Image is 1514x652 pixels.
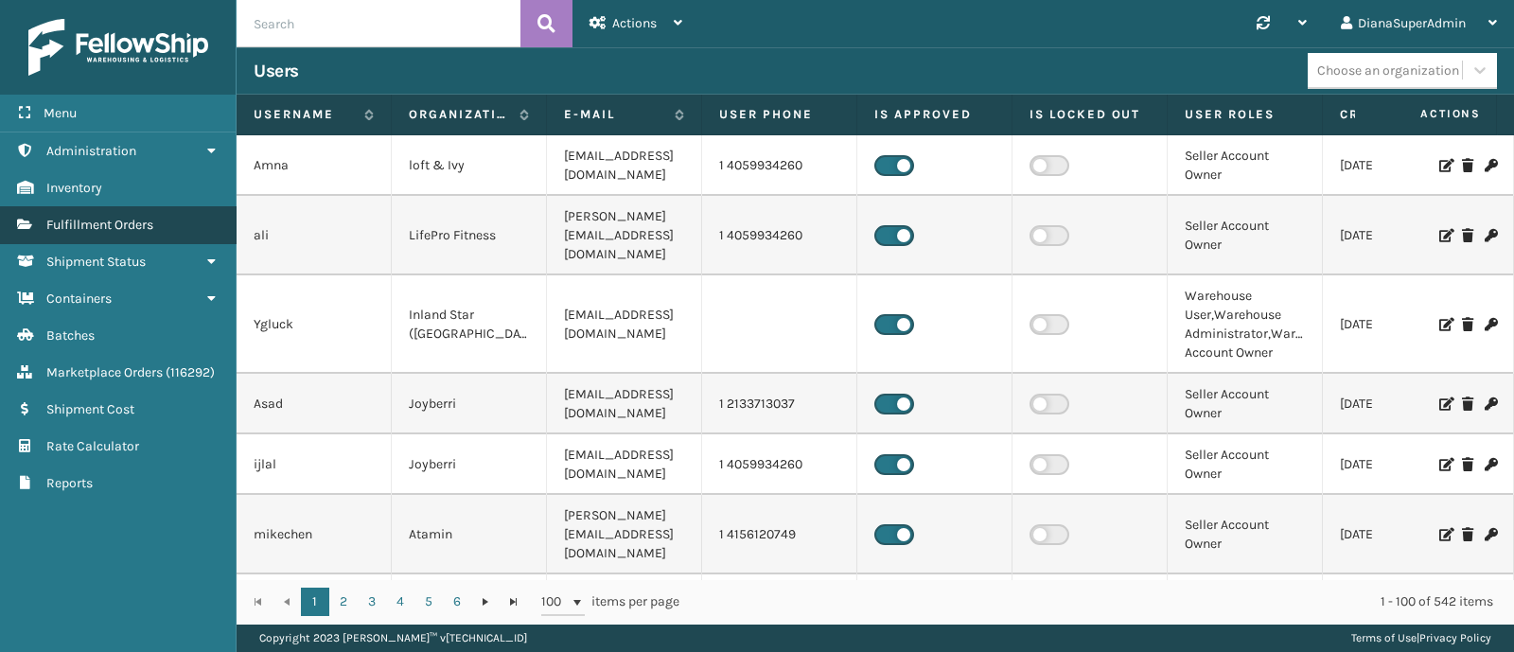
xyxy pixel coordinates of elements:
span: items per page [541,588,679,616]
i: Delete [1462,458,1473,471]
div: 1 - 100 of 542 items [706,592,1493,611]
label: Is Locked Out [1030,106,1150,123]
label: Is Approved [874,106,995,123]
span: Go to the last page [506,594,521,609]
span: Rate Calculator [46,438,139,454]
td: Warehouse User,Warehouse Administrator,Warehouse Account Owner [1168,275,1323,374]
label: Username [254,106,355,123]
td: Inland Star ([GEOGRAPHIC_DATA]) [392,275,547,374]
td: [EMAIL_ADDRESS][DOMAIN_NAME] [547,434,702,495]
div: | [1351,624,1491,652]
i: Change Password [1485,458,1496,471]
td: 1 4059934260 [702,196,857,275]
td: Seller Account Owner [1168,135,1323,196]
td: [DATE] 08:22:59 am [1323,495,1478,574]
i: Edit [1439,229,1451,242]
td: mikechen [237,495,392,574]
td: Atamin [392,495,547,574]
span: Marketplace Orders [46,364,163,380]
td: 1 4059934260 [702,135,857,196]
i: Edit [1439,528,1451,541]
span: Administration [46,143,136,159]
div: Choose an organization [1317,61,1459,80]
span: Batches [46,327,95,344]
a: 1 [301,588,329,616]
td: [PERSON_NAME][EMAIL_ADDRESS][DOMAIN_NAME] [547,495,702,574]
td: Amna [237,135,392,196]
td: [EMAIL_ADDRESS][DOMAIN_NAME] [547,275,702,374]
i: Change Password [1485,528,1496,541]
td: [DATE] 02:13:33 pm [1323,196,1478,275]
p: Copyright 2023 [PERSON_NAME]™ v [TECHNICAL_ID] [259,624,527,652]
i: Change Password [1485,159,1496,172]
a: 6 [443,588,471,616]
i: Delete [1462,159,1473,172]
a: 3 [358,588,386,616]
a: Terms of Use [1351,631,1417,644]
td: ali [237,196,392,275]
a: Privacy Policy [1419,631,1491,644]
td: Ygluck [237,275,392,374]
td: Joyberri [392,374,547,434]
span: Containers [46,291,112,307]
i: Change Password [1485,397,1496,411]
i: Delete [1462,318,1473,331]
span: 100 [541,592,570,611]
td: 1 4059934260 [702,434,857,495]
i: Delete [1462,528,1473,541]
td: [DATE] 10:14:05 am [1323,374,1478,434]
span: Actions [612,15,657,31]
label: User Roles [1185,106,1305,123]
td: loft & Ivy [392,135,547,196]
label: E-mail [564,106,665,123]
span: Menu [44,105,77,121]
i: Change Password [1485,229,1496,242]
td: Joyberri [392,434,547,495]
i: Delete [1462,229,1473,242]
span: Shipment Status [46,254,146,270]
i: Edit [1439,397,1451,411]
span: ( 116292 ) [166,364,215,380]
i: Change Password [1485,318,1496,331]
td: Seller Account Owner [1168,374,1323,434]
td: [DATE] 12:26:28 pm [1323,434,1478,495]
td: Seller Account Owner [1168,434,1323,495]
span: Fulfillment Orders [46,217,153,233]
a: 4 [386,588,414,616]
i: Edit [1439,159,1451,172]
a: 5 [414,588,443,616]
span: Inventory [46,180,102,196]
label: Created [1340,106,1441,123]
td: ijlal [237,434,392,495]
h3: Users [254,60,299,82]
i: Edit [1439,458,1451,471]
td: Asad [237,374,392,434]
a: 2 [329,588,358,616]
span: Actions [1361,98,1492,130]
i: Delete [1462,397,1473,411]
td: Seller Account Owner [1168,196,1323,275]
td: 1 2133713037 [702,374,857,434]
td: LifePro Fitness [392,196,547,275]
td: [DATE] 04:32:59 pm [1323,135,1478,196]
td: [EMAIL_ADDRESS][DOMAIN_NAME] [547,135,702,196]
i: Edit [1439,318,1451,331]
td: [EMAIL_ADDRESS][DOMAIN_NAME] [547,374,702,434]
a: Go to the last page [500,588,528,616]
img: logo [28,19,208,76]
a: Go to the next page [471,588,500,616]
td: 1 4156120749 [702,495,857,574]
label: User phone [719,106,839,123]
span: Shipment Cost [46,401,134,417]
td: Seller Account Owner [1168,495,1323,574]
label: Organization [409,106,510,123]
span: Reports [46,475,93,491]
span: Go to the next page [478,594,493,609]
td: [PERSON_NAME][EMAIL_ADDRESS][DOMAIN_NAME] [547,196,702,275]
td: [DATE] 12:13:24 pm [1323,275,1478,374]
